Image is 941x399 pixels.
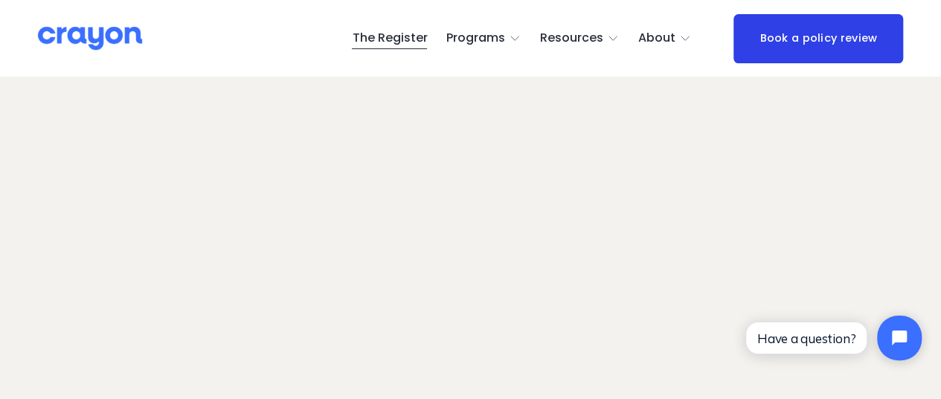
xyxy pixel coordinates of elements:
iframe: Tidio Chat [733,303,934,373]
span: Programs [446,28,505,49]
a: folder dropdown [446,27,521,51]
a: folder dropdown [540,27,620,51]
a: The Register [352,27,427,51]
img: Crayon [38,25,142,51]
span: About [638,28,675,49]
a: folder dropdown [638,27,692,51]
span: Resources [540,28,603,49]
a: Book a policy review [733,14,903,63]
